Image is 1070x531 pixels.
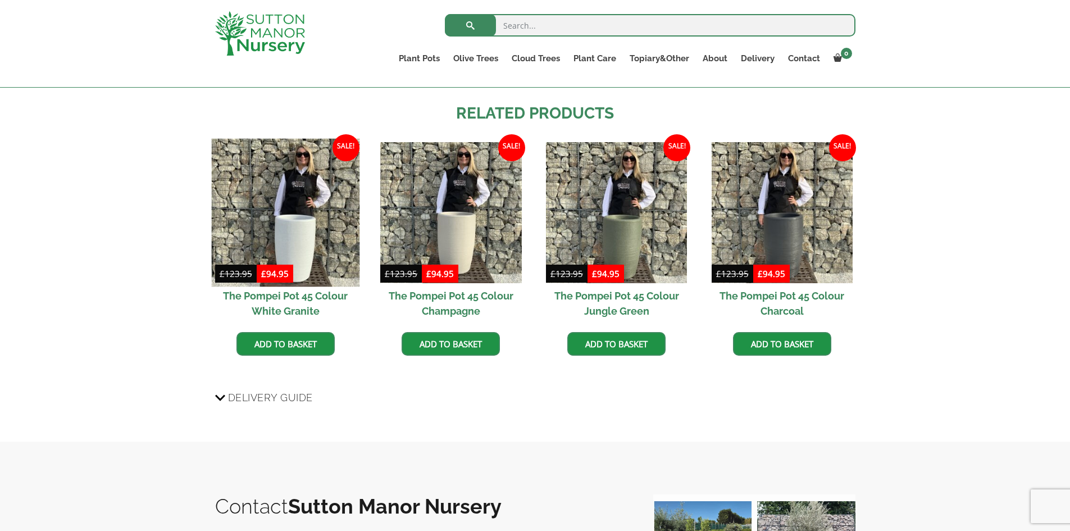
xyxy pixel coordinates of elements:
[567,51,623,66] a: Plant Care
[261,268,289,279] bdi: 94.95
[385,268,390,279] span: £
[426,268,431,279] span: £
[215,11,305,56] img: logo
[220,268,225,279] span: £
[402,332,500,356] a: Add to basket: “The Pompei Pot 45 Colour Champagne”
[215,102,855,125] h2: Related products
[211,138,359,287] img: The Pompei Pot 45 Colour White Granite
[445,14,855,37] input: Search...
[236,332,335,356] a: Add to basket: “The Pompei Pot 45 Colour White Granite”
[734,51,781,66] a: Delivery
[385,268,417,279] bdi: 123.95
[228,387,313,408] span: Delivery Guide
[498,134,525,161] span: Sale!
[392,51,447,66] a: Plant Pots
[550,268,556,279] span: £
[696,51,734,66] a: About
[546,142,687,324] a: Sale! The Pompei Pot 45 Colour Jungle Green
[447,51,505,66] a: Olive Trees
[712,283,853,324] h2: The Pompei Pot 45 Colour Charcoal
[712,142,853,283] img: The Pompei Pot 45 Colour Charcoal
[380,142,521,283] img: The Pompei Pot 45 Colour Champagne
[505,51,567,66] a: Cloud Trees
[380,283,521,324] h2: The Pompei Pot 45 Colour Champagne
[380,142,521,324] a: Sale! The Pompei Pot 45 Colour Champagne
[550,268,583,279] bdi: 123.95
[733,332,831,356] a: Add to basket: “The Pompei Pot 45 Colour Charcoal”
[215,283,356,324] h2: The Pompei Pot 45 Colour White Granite
[758,268,785,279] bdi: 94.95
[592,268,620,279] bdi: 94.95
[663,134,690,161] span: Sale!
[716,268,749,279] bdi: 123.95
[758,268,763,279] span: £
[841,48,852,59] span: 0
[546,142,687,283] img: The Pompei Pot 45 Colour Jungle Green
[592,268,597,279] span: £
[546,283,687,324] h2: The Pompei Pot 45 Colour Jungle Green
[829,134,856,161] span: Sale!
[288,494,502,518] b: Sutton Manor Nursery
[567,332,666,356] a: Add to basket: “The Pompei Pot 45 Colour Jungle Green”
[333,134,359,161] span: Sale!
[827,51,855,66] a: 0
[716,268,721,279] span: £
[215,142,356,324] a: Sale! The Pompei Pot 45 Colour White Granite
[261,268,266,279] span: £
[781,51,827,66] a: Contact
[623,51,696,66] a: Topiary&Other
[712,142,853,324] a: Sale! The Pompei Pot 45 Colour Charcoal
[220,268,252,279] bdi: 123.95
[215,494,631,518] h2: Contact
[426,268,454,279] bdi: 94.95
